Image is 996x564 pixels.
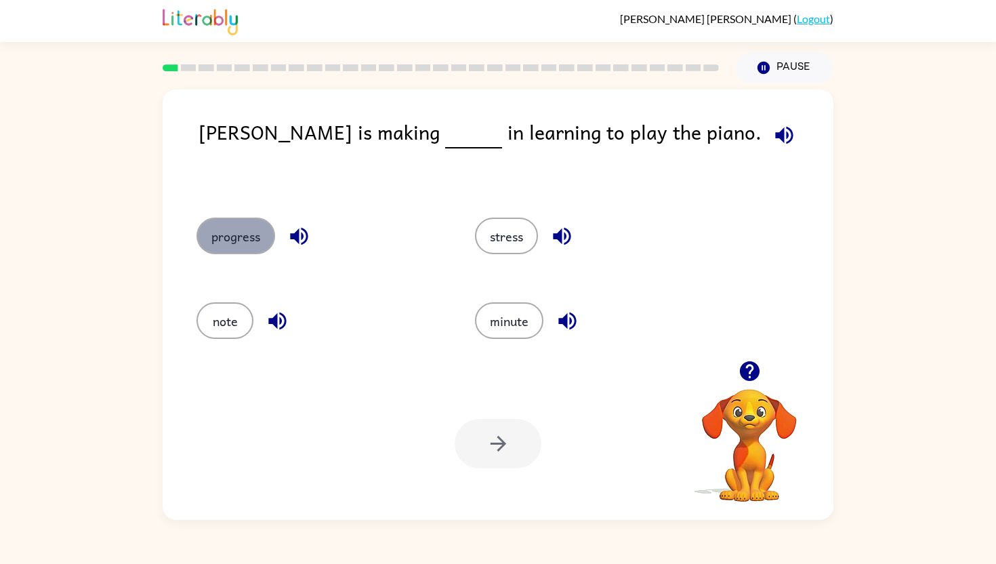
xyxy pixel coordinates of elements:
[196,302,253,339] button: note
[475,218,538,254] button: stress
[475,302,543,339] button: minute
[735,52,833,83] button: Pause
[163,5,238,35] img: Literably
[682,368,817,504] video: Your browser must support playing .mp4 files to use Literably. Please try using another browser.
[199,117,833,190] div: [PERSON_NAME] is making in learning to play the piano.
[196,218,275,254] button: progress
[620,12,833,25] div: ( )
[797,12,830,25] a: Logout
[620,12,793,25] span: [PERSON_NAME] [PERSON_NAME]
